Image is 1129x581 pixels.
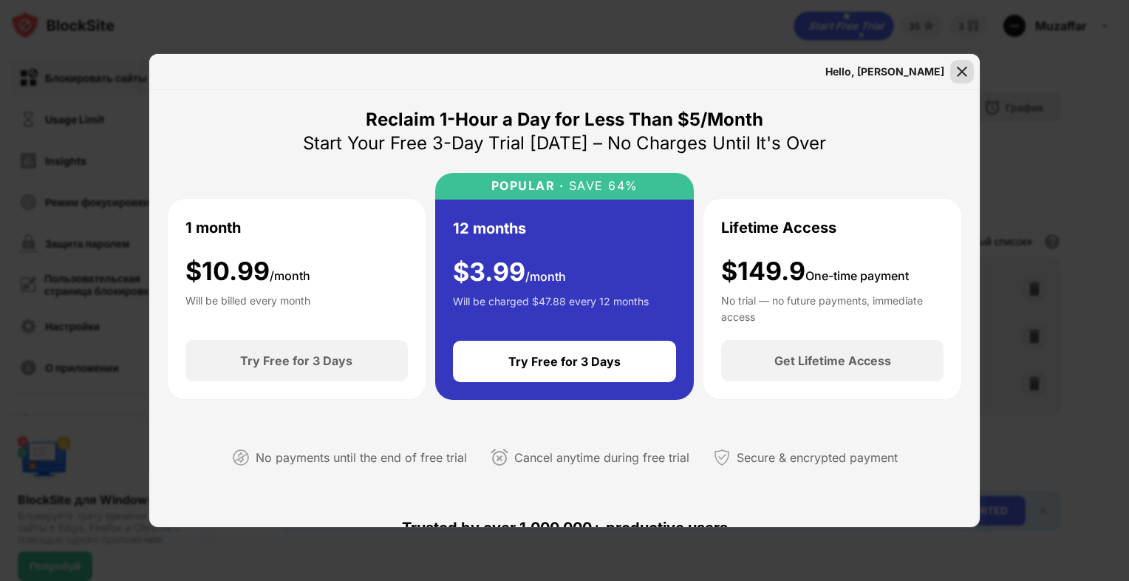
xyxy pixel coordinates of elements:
span: /month [525,269,566,284]
div: Try Free for 3 Days [508,354,621,369]
div: POPULAR · [491,179,564,193]
div: Cancel anytime during free trial [514,447,689,469]
div: 1 month [185,217,241,239]
div: Trusted by over 1,000,000+ productive users [167,492,962,563]
div: Will be billed every month [185,293,310,322]
div: Get Lifetime Access [774,353,891,368]
div: Lifetime Access [721,217,836,239]
div: No payments until the end of free trial [256,447,467,469]
div: 12 months [453,217,526,239]
div: Secure & encrypted payment [737,447,898,469]
div: $149.9 [721,256,909,287]
div: Try Free for 3 Days [240,353,352,368]
div: No trial — no future payments, immediate access [721,293,944,322]
div: Will be charged $47.88 every 12 months [453,293,649,323]
div: SAVE 64% [564,179,638,193]
div: $ 10.99 [185,256,310,287]
div: Reclaim 1-Hour a Day for Less Than $5/Month [366,108,763,132]
span: /month [270,268,310,283]
div: Hello, [PERSON_NAME] [825,66,944,78]
div: Start Your Free 3-Day Trial [DATE] – No Charges Until It's Over [303,132,826,155]
img: secured-payment [713,449,731,466]
span: One-time payment [805,268,909,283]
div: $ 3.99 [453,257,566,288]
img: cancel-anytime [491,449,508,466]
img: not-paying [232,449,250,466]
